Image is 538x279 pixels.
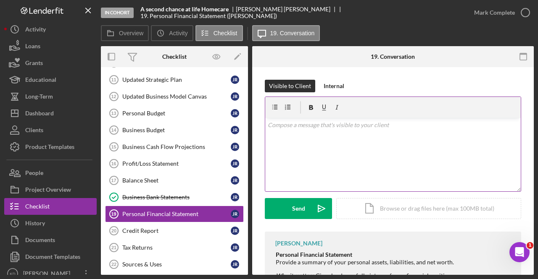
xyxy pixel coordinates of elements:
button: Activity [4,21,97,38]
div: Project Overview [25,181,71,200]
div: Clients [25,122,43,141]
a: 15Business Cash Flow ProjectionsJR [105,138,244,155]
button: Clients [4,122,97,138]
label: Overview [119,30,143,37]
a: 21Tax ReturnsJR [105,239,244,256]
a: 14Business BudgetJR [105,122,244,138]
em: Why it matters: [276,272,316,279]
tspan: 12 [111,94,116,99]
div: 19. Personal Financial Statement ([PERSON_NAME]) [140,13,277,19]
button: Internal [319,80,348,92]
div: [PERSON_NAME] [275,240,322,247]
a: Dashboard [4,105,97,122]
div: Dashboard [25,105,54,124]
div: Document Templates [25,248,80,267]
a: 17Balance SheetJR [105,172,244,189]
div: 19. Conversation [371,53,415,60]
tspan: 16 [111,161,116,166]
div: Profit/Loss Statement [122,160,231,167]
div: Documents [25,232,55,250]
button: Mark Complete [466,4,534,21]
button: Overview [101,25,149,41]
button: Project Overview [4,181,97,198]
label: Activity [169,30,187,37]
button: Checklist [195,25,243,41]
div: Sources & Uses [122,261,231,268]
button: Send [265,198,332,219]
div: J R [231,210,239,218]
div: Updated Strategic Plan [122,76,231,83]
div: J R [231,126,239,134]
div: [PERSON_NAME] [PERSON_NAME] [236,6,338,13]
div: Personal Financial Statement [122,211,231,217]
div: J R [231,193,239,201]
div: Tax Returns [122,244,231,251]
div: Send [292,198,305,219]
button: Grants [4,55,97,71]
div: Internal [324,80,344,92]
div: In Cohort [101,8,134,18]
div: Visible to Client [269,80,311,92]
a: 16Profit/Loss StatementJR [105,155,244,172]
tspan: 13 [111,111,116,116]
strong: Personal Financial Statement [276,251,352,258]
button: Checklist [4,198,97,215]
div: Gives lenders a full picture of your financial position. [276,266,478,279]
iframe: Intercom live chat [509,242,530,262]
div: Grants [25,55,43,73]
text: KD [10,271,15,276]
a: 11Updated Strategic PlanJR [105,71,244,88]
tspan: 21 [111,245,116,250]
tspan: 22 [111,262,116,267]
div: J R [231,143,239,151]
div: Credit Report [122,227,231,234]
div: Provide a summary of your personal assets, liabilities, and net worth. [276,259,478,266]
button: Product Templates [4,138,97,155]
div: Educational [25,71,56,90]
div: Loans [25,38,40,57]
div: History [25,215,45,234]
button: Activity [151,25,193,41]
a: Business Bank StatementsJR [105,189,244,206]
a: Educational [4,71,97,88]
button: History [4,215,97,232]
div: J R [231,243,239,252]
button: Visible to Client [265,80,315,92]
div: Balance Sheet [122,177,231,184]
label: Checklist [214,30,237,37]
button: People [4,164,97,181]
div: J R [231,176,239,185]
b: A second chance at life Homecare [140,6,229,13]
div: J R [231,109,239,117]
button: Long-Term [4,88,97,105]
a: 22Sources & UsesJR [105,256,244,273]
tspan: 19 [111,211,116,216]
div: Long-Term [25,88,53,107]
button: Loans [4,38,97,55]
div: J R [231,92,239,101]
a: Documents [4,232,97,248]
button: Document Templates [4,248,97,265]
div: J R [231,260,239,269]
div: Product Templates [25,138,74,157]
div: Checklist [25,198,50,217]
tspan: 14 [111,128,116,133]
div: Business Cash Flow Projections [122,143,231,150]
div: Personal Budget [122,110,231,117]
a: 13Personal BudgetJR [105,105,244,122]
div: People [25,164,43,183]
tspan: 20 [111,228,116,233]
a: 20Credit ReportJR [105,222,244,239]
div: J R [231,159,239,168]
tspan: 15 [111,144,116,149]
